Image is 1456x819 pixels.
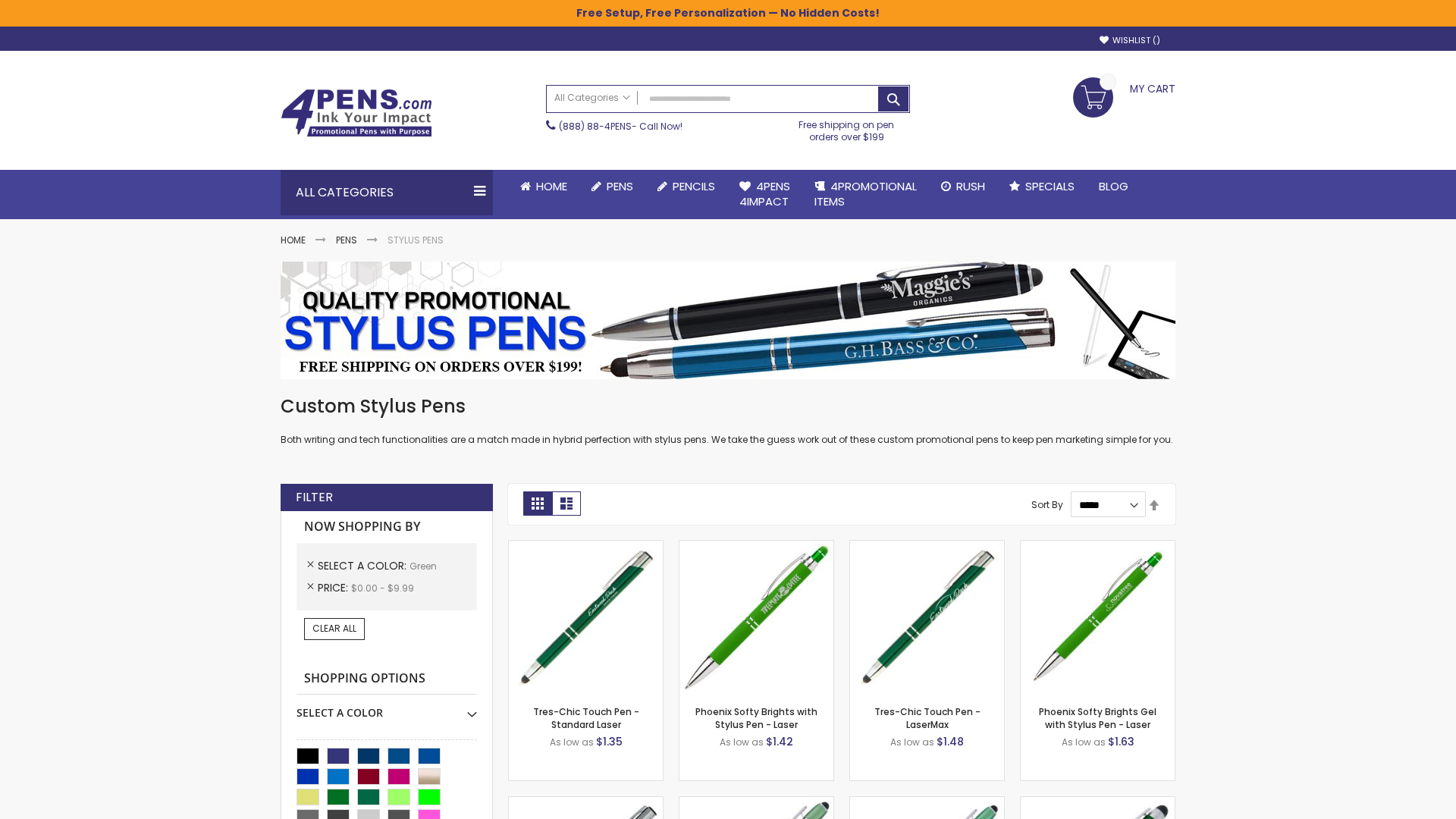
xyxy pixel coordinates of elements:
[508,170,579,203] a: Home
[679,796,833,809] a: Ellipse Stylus Pen - LaserMax-Green
[1108,734,1134,749] span: $1.63
[783,113,911,143] div: Free shipping on pen orders over $199
[695,705,817,730] a: Phoenix Softy Brights with Stylus Pen - Laser
[645,170,727,203] a: Pencils
[850,796,1004,809] a: Ellipse Stylus Pen - ColorJet-Green
[297,663,477,695] strong: Shopping Options
[297,695,477,720] div: Select A Color
[336,234,357,246] a: Pens
[1100,35,1160,46] a: Wishlist
[559,120,682,133] span: - Call Now!
[727,170,802,219] a: 4Pens4impact
[523,491,552,516] strong: Grid
[874,705,981,730] a: Tres-Chic Touch Pen - LaserMax
[536,178,567,194] span: Home
[739,178,790,209] span: 4Pens 4impact
[296,489,333,506] strong: Filter
[304,618,365,639] a: Clear All
[547,86,638,111] a: All Categories
[1021,796,1175,809] a: Logo Beam Stylus LIght Up Pen-Green
[297,511,477,543] strong: Now Shopping by
[596,734,623,749] span: $1.35
[1021,541,1175,695] img: Phoenix Softy Brights Gel with Stylus Pen - Laser-Green
[312,622,356,635] span: Clear All
[720,736,764,748] span: As low as
[956,178,985,194] span: Rush
[281,394,1175,419] h1: Custom Stylus Pens
[890,736,934,748] span: As low as
[559,120,632,133] a: (888) 88-4PENS
[281,234,306,246] a: Home
[1099,178,1128,194] span: Blog
[550,736,594,748] span: As low as
[579,170,645,203] a: Pens
[679,541,833,695] img: Phoenix Softy Brights with Stylus Pen - Laser-Green
[281,170,493,215] div: All Categories
[509,796,663,809] a: Tres-Chic Softy Stylus Pen - Laser-Green
[281,394,1175,447] div: Both writing and tech functionalities are a match made in hybrid perfection with stylus pens. We ...
[607,178,633,194] span: Pens
[1025,178,1075,194] span: Specials
[509,540,663,553] a: Tres-Chic Touch Pen - Standard Laser-Green
[766,734,793,749] span: $1.42
[351,582,414,595] span: $0.00 - $9.99
[997,170,1087,203] a: Specials
[850,541,1004,695] img: Tres-Chic Touch Pen - LaserMax-Green
[814,178,917,209] span: 4PROMOTIONAL ITEMS
[554,92,630,104] span: All Categories
[937,734,964,749] span: $1.48
[1062,736,1106,748] span: As low as
[802,170,929,219] a: 4PROMOTIONALITEMS
[318,580,351,595] span: Price
[509,541,663,695] img: Tres-Chic Touch Pen - Standard Laser-Green
[409,560,437,573] span: Green
[929,170,997,203] a: Rush
[1087,170,1141,203] a: Blog
[281,89,432,137] img: 4Pens Custom Pens and Promotional Products
[673,178,715,194] span: Pencils
[1039,705,1156,730] a: Phoenix Softy Brights Gel with Stylus Pen - Laser
[679,540,833,553] a: Phoenix Softy Brights with Stylus Pen - Laser-Green
[388,234,444,246] strong: Stylus Pens
[533,705,639,730] a: Tres-Chic Touch Pen - Standard Laser
[1031,498,1063,511] label: Sort By
[850,540,1004,553] a: Tres-Chic Touch Pen - LaserMax-Green
[281,262,1175,379] img: Stylus Pens
[318,558,409,573] span: Select A Color
[1021,540,1175,553] a: Phoenix Softy Brights Gel with Stylus Pen - Laser-Green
